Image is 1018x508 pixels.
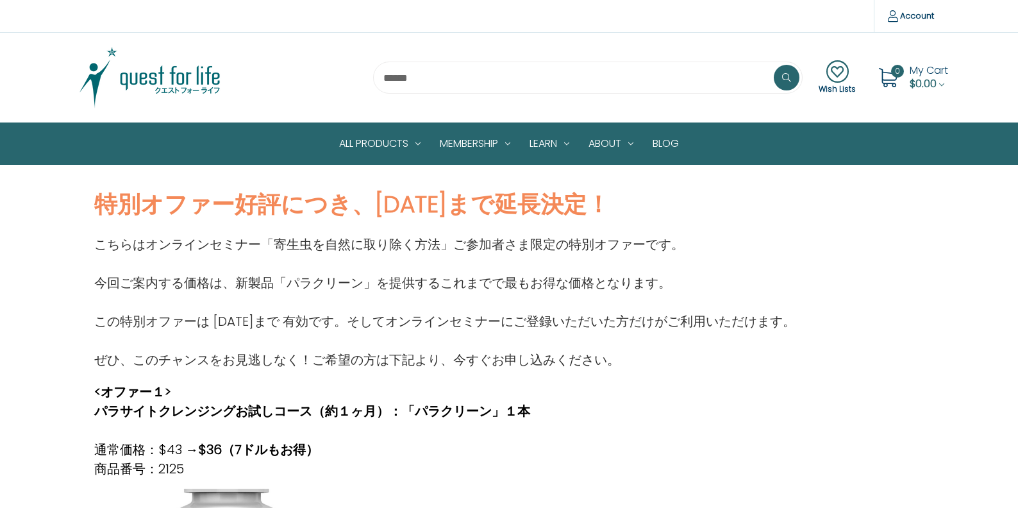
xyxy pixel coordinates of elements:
a: About [579,123,643,164]
p: 通常価格：$43 → [94,440,530,459]
strong: <オファー１> [94,383,171,401]
p: 商品番号：2125 [94,459,530,478]
a: Wish Lists [819,60,856,95]
span: 0 [891,65,904,78]
p: 今回ご案内する価格は、新製品「パラクリーン」を提供するこれまでで最もお得な価格となります。 [94,273,796,292]
img: Quest Group [70,46,230,110]
strong: 特別オファー好評につき、[DATE]まで延長決定！ [94,188,610,221]
strong: パラサイトクレンジングお試しコース（約１ヶ月）：「パラクリーン」１本 [94,402,530,420]
p: こちらはオンラインセミナー「寄生虫を自然に取り除く方法」ご参加者さま限定の特別オファーです。 [94,235,796,254]
span: $0.00 [910,76,937,91]
a: All Products [330,123,430,164]
a: Membership [430,123,520,164]
a: Learn [520,123,579,164]
a: Cart with 0 items [910,63,948,91]
p: ぜひ、このチャンスをお見逃しなく！ご希望の方は下記より、今すぐお申し込みください。 [94,350,796,369]
p: この特別オファーは [DATE]まで 有効です。そしてオンラインセミナーにご登録いただいた方だけがご利用いただけます。 [94,312,796,331]
span: My Cart [910,63,948,78]
strong: $36（7ドルもお得） [198,441,319,459]
a: Blog [643,123,688,164]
